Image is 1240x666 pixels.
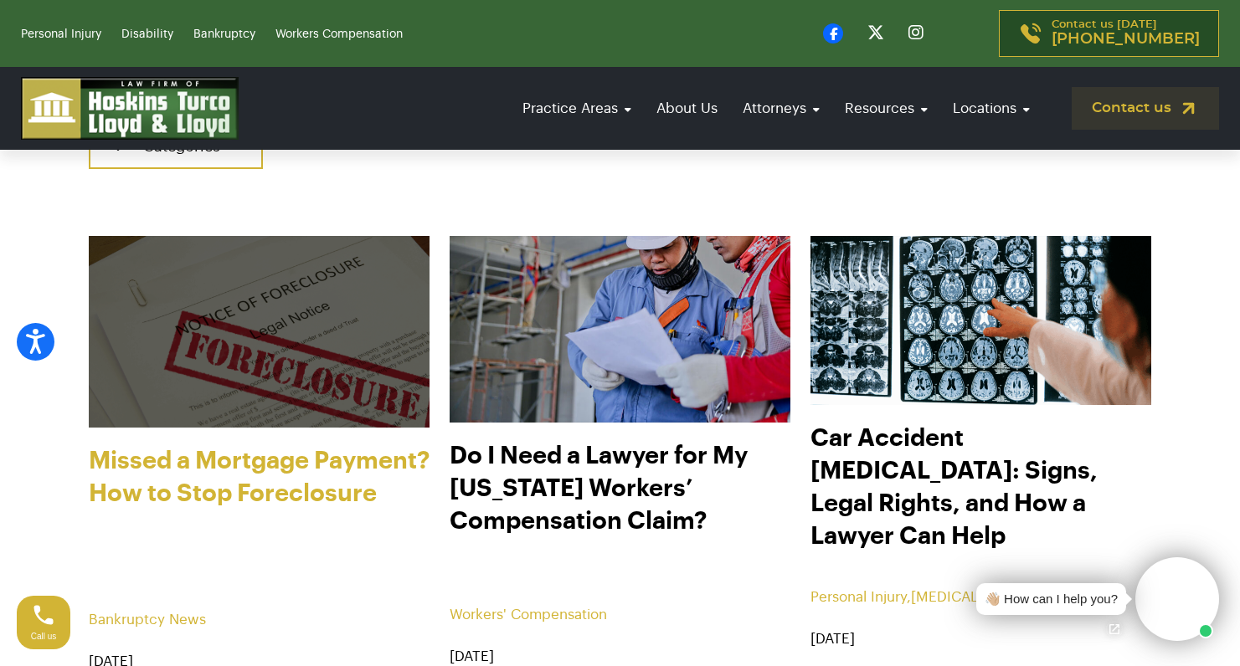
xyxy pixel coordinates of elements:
div: , [810,589,1151,622]
a: Workers Compensation [275,28,403,40]
span: [PHONE_NUMBER] [1052,31,1200,48]
a: Resources [836,85,936,132]
span: Call us [31,632,57,641]
a: Practice Areas [514,85,640,132]
div: [DATE] [810,631,1151,648]
a: [MEDICAL_DATA] [911,590,1023,604]
a: Open chat [1097,612,1132,647]
a: Attorneys [734,85,828,132]
a: Contact us [DATE][PHONE_NUMBER] [999,10,1219,57]
a: Disability [121,28,173,40]
a: Missed a Mortgage Payment? How to Stop Foreclosure [89,444,430,595]
p: Contact us [DATE] [1052,19,1200,48]
a: Do I Need a Lawyer for My [US_STATE] Workers’ Compensation Claim? [450,439,790,590]
img: logo [21,77,239,140]
a: Car Accident [MEDICAL_DATA]: Signs, Legal Rights, and How a Lawyer Can Help [810,422,1151,572]
div: [DATE] [450,648,790,665]
a: Workers' Compensation [450,607,607,622]
a: Bankruptcy [193,28,255,40]
a: Bankruptcy News [89,612,206,627]
div: 👋🏼 How can I help you? [985,590,1118,609]
a: Personal Injury [21,28,101,40]
a: About Us [648,85,726,132]
a: Locations [944,85,1038,132]
a: Personal Injury [810,590,907,604]
img: Missed a mortgage payment [71,227,446,438]
a: Contact us [1072,87,1219,130]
